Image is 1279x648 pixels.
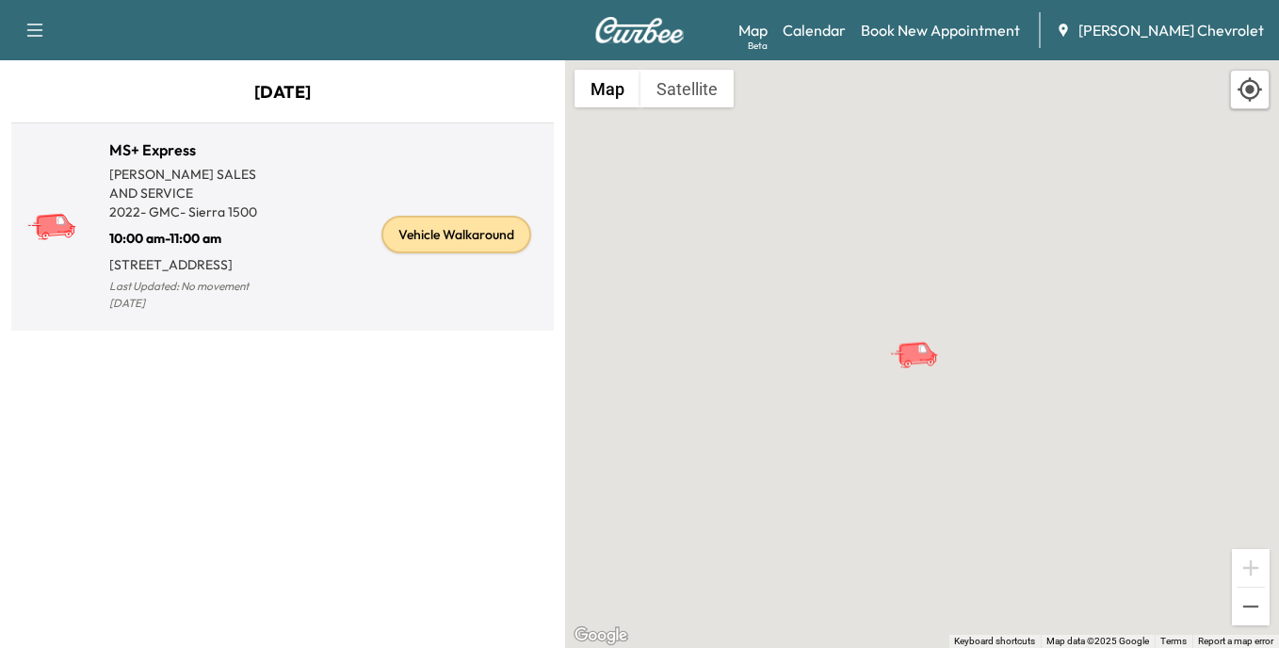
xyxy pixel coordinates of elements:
[109,138,283,161] h1: MS+ Express
[109,248,283,274] p: [STREET_ADDRESS]
[381,216,531,253] div: Vehicle Walkaround
[109,221,283,248] p: 10:00 am - 11:00 am
[1230,70,1270,109] div: Recenter map
[1198,636,1273,646] a: Report a map error
[1046,636,1149,646] span: Map data ©2025 Google
[109,165,283,202] p: [PERSON_NAME] SALES AND SERVICE
[1078,19,1264,41] span: [PERSON_NAME] Chevrolet
[783,19,846,41] a: Calendar
[109,274,283,316] p: Last Updated: No movement [DATE]
[1232,549,1270,587] button: Zoom in
[748,39,768,53] div: Beta
[954,635,1035,648] button: Keyboard shortcuts
[1232,588,1270,625] button: Zoom out
[575,70,640,107] button: Show street map
[861,19,1020,41] a: Book New Appointment
[570,624,632,648] a: Open this area in Google Maps (opens a new window)
[570,624,632,648] img: Google
[889,321,955,354] gmp-advanced-marker: MS+ Express
[594,17,685,43] img: Curbee Logo
[640,70,734,107] button: Show satellite imagery
[109,202,283,221] p: 2022 - GMC - Sierra 1500
[738,19,768,41] a: MapBeta
[1160,636,1187,646] a: Terms (opens in new tab)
